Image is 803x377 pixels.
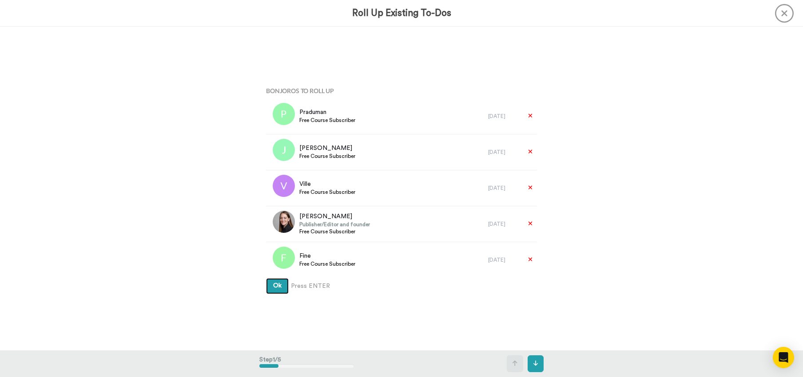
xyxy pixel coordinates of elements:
span: Publisher/Editor and founder [299,221,370,228]
div: [DATE] [488,256,519,263]
img: p.png [273,103,295,125]
div: [DATE] [488,185,519,192]
h4: Bonjoros To Roll Up [266,87,537,94]
div: [DATE] [488,113,519,120]
div: Step 1 / 5 [259,351,354,377]
img: f.png [273,247,295,269]
span: Free Course Subscriber [299,260,355,267]
span: Press ENTER [291,282,330,291]
span: Free Course Subscriber [299,153,355,160]
span: Ville [299,180,355,188]
span: Free Course Subscriber [299,188,355,196]
h3: Roll Up Existing To-Dos [352,8,451,18]
span: [PERSON_NAME] [299,212,370,221]
img: b05b557d-f9af-4d39-9faf-14a49cf51cf1.jpg [273,211,295,233]
span: Free Course Subscriber [299,117,355,124]
span: Fine [299,251,355,260]
div: [DATE] [488,220,519,228]
span: Free Course Subscriber [299,228,370,235]
button: Ok [266,278,289,294]
span: [PERSON_NAME] [299,144,355,153]
span: Ok [273,283,282,289]
span: Praduman [299,108,355,117]
div: [DATE] [488,149,519,156]
img: v.png [273,175,295,197]
div: Open Intercom Messenger [773,347,794,368]
img: j.png [273,139,295,161]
